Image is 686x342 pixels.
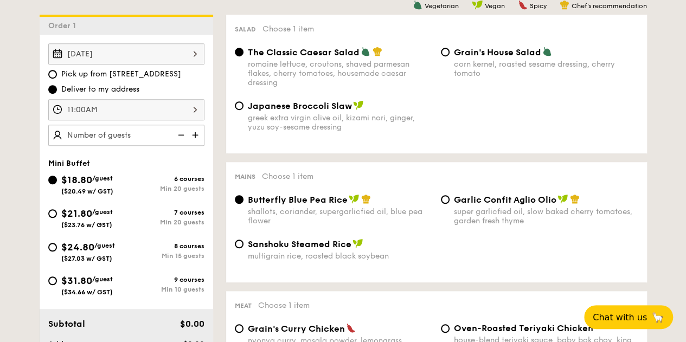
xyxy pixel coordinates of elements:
span: Mains [235,173,255,180]
input: Grain's Curry Chickennyonya curry, masala powder, lemongrass [235,324,243,333]
div: Min 10 guests [126,286,204,293]
img: icon-chef-hat.a58ddaea.svg [570,194,580,204]
span: Meat [235,302,252,309]
span: Pick up from [STREET_ADDRESS] [61,69,181,80]
input: Event time [48,99,204,120]
span: $0.00 [179,319,204,329]
span: Grain's Curry Chicken [248,324,345,334]
img: icon-vegetarian.fe4039eb.svg [361,47,370,56]
input: The Classic Caesar Saladromaine lettuce, croutons, shaved parmesan flakes, cherry tomatoes, house... [235,48,243,56]
input: $21.80/guest($23.76 w/ GST)7 coursesMin 20 guests [48,209,57,218]
span: $18.80 [61,174,92,186]
span: Choose 1 item [262,24,314,34]
img: icon-vegan.f8ff3823.svg [352,238,363,248]
span: Oven-Roasted Teriyaki Chicken [454,323,593,333]
span: $31.80 [61,275,92,287]
span: Spicy [530,2,547,10]
img: icon-chef-hat.a58ddaea.svg [361,194,371,204]
span: /guest [92,175,113,182]
img: icon-vegan.f8ff3823.svg [349,194,360,204]
img: icon-spicy.37a8142b.svg [346,323,356,333]
span: /guest [92,275,113,283]
input: Deliver to my address [48,85,57,94]
span: Mini Buffet [48,159,90,168]
span: Salad [235,25,256,33]
div: corn kernel, roasted sesame dressing, cherry tomato [454,60,638,78]
button: Chat with us🦙 [584,305,673,329]
input: $18.80/guest($20.49 w/ GST)6 coursesMin 20 guests [48,176,57,184]
div: 7 courses [126,209,204,216]
span: /guest [94,242,115,249]
input: Pick up from [STREET_ADDRESS] [48,70,57,79]
span: ($23.76 w/ GST) [61,221,112,229]
span: Order 1 [48,21,80,30]
input: Number of guests [48,125,204,146]
input: Grain's House Saladcorn kernel, roasted sesame dressing, cherry tomato [441,48,450,56]
span: ($34.66 w/ GST) [61,288,113,296]
span: Vegetarian [425,2,459,10]
input: Japanese Broccoli Slawgreek extra virgin olive oil, kizami nori, ginger, yuzu soy-sesame dressing [235,101,243,110]
div: 9 courses [126,276,204,283]
span: ($27.03 w/ GST) [61,255,112,262]
div: multigrain rice, roasted black soybean [248,251,432,261]
div: Min 20 guests [126,185,204,192]
span: Subtotal [48,319,85,329]
div: greek extra virgin olive oil, kizami nori, ginger, yuzu soy-sesame dressing [248,113,432,132]
span: Butterfly Blue Pea Rice [248,195,348,205]
input: Butterfly Blue Pea Riceshallots, coriander, supergarlicfied oil, blue pea flower [235,195,243,204]
span: Garlic Confit Aglio Olio [454,195,556,205]
span: Chat with us [593,312,647,322]
span: Vegan [485,2,505,10]
img: icon-vegetarian.fe4039eb.svg [542,47,552,56]
span: 🦙 [651,311,664,324]
input: Garlic Confit Aglio Oliosuper garlicfied oil, slow baked cherry tomatoes, garden fresh thyme [441,195,450,204]
div: 6 courses [126,175,204,183]
img: icon-vegan.f8ff3823.svg [353,100,364,110]
span: The Classic Caesar Salad [248,47,360,57]
div: Min 20 guests [126,218,204,226]
img: icon-add.58712e84.svg [188,125,204,145]
div: romaine lettuce, croutons, shaved parmesan flakes, cherry tomatoes, housemade caesar dressing [248,60,432,87]
img: icon-vegan.f8ff3823.svg [557,194,568,204]
input: Sanshoku Steamed Ricemultigrain rice, roasted black soybean [235,240,243,248]
span: Sanshoku Steamed Rice [248,239,351,249]
div: shallots, coriander, supergarlicfied oil, blue pea flower [248,207,432,225]
span: /guest [92,208,113,216]
span: Japanese Broccoli Slaw [248,101,352,111]
span: ($20.49 w/ GST) [61,188,113,195]
div: 8 courses [126,242,204,250]
span: Choose 1 item [262,172,313,181]
div: Min 15 guests [126,252,204,260]
span: $21.80 [61,208,92,220]
span: Choose 1 item [258,301,310,310]
span: Deliver to my address [61,84,139,95]
span: Chef's recommendation [572,2,647,10]
span: Grain's House Salad [454,47,541,57]
img: icon-reduce.1d2dbef1.svg [172,125,188,145]
div: super garlicfied oil, slow baked cherry tomatoes, garden fresh thyme [454,207,638,225]
input: Event date [48,43,204,64]
img: icon-chef-hat.a58ddaea.svg [373,47,382,56]
input: $24.80/guest($27.03 w/ GST)8 coursesMin 15 guests [48,243,57,251]
span: $24.80 [61,241,94,253]
input: Oven-Roasted Teriyaki Chickenhouse-blend teriyaki sauce, baby bok choy, king oyster and shiitake ... [441,324,450,333]
input: $31.80/guest($34.66 w/ GST)9 coursesMin 10 guests [48,276,57,285]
